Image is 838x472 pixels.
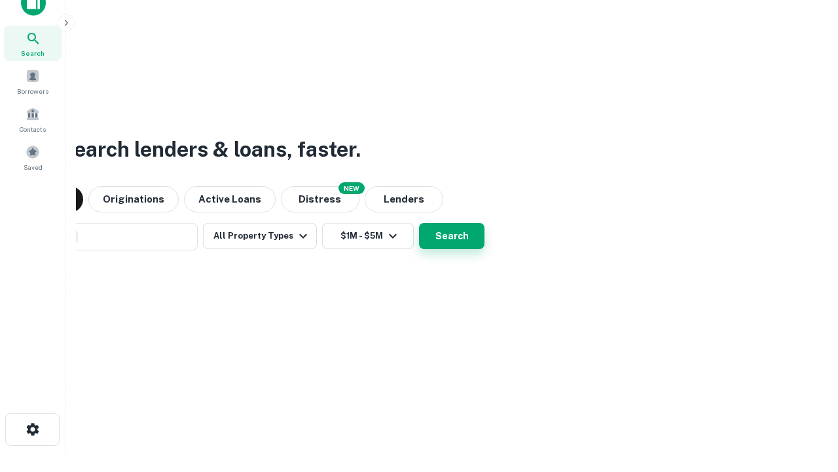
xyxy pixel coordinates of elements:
button: Search [419,223,484,249]
span: Saved [24,162,43,172]
button: All Property Types [203,223,317,249]
h3: Search lenders & loans, faster. [60,134,361,165]
button: Search distressed loans with lien and other non-mortgage details. [281,186,359,212]
button: $1M - $5M [322,223,414,249]
span: Borrowers [17,86,48,96]
button: Lenders [365,186,443,212]
div: NEW [338,182,365,194]
a: Saved [4,140,62,175]
a: Contacts [4,102,62,137]
button: Originations [88,186,179,212]
iframe: Chat Widget [773,367,838,430]
a: Borrowers [4,64,62,99]
span: Contacts [20,124,46,134]
a: Search [4,26,62,61]
button: Active Loans [184,186,276,212]
span: Search [21,48,45,58]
